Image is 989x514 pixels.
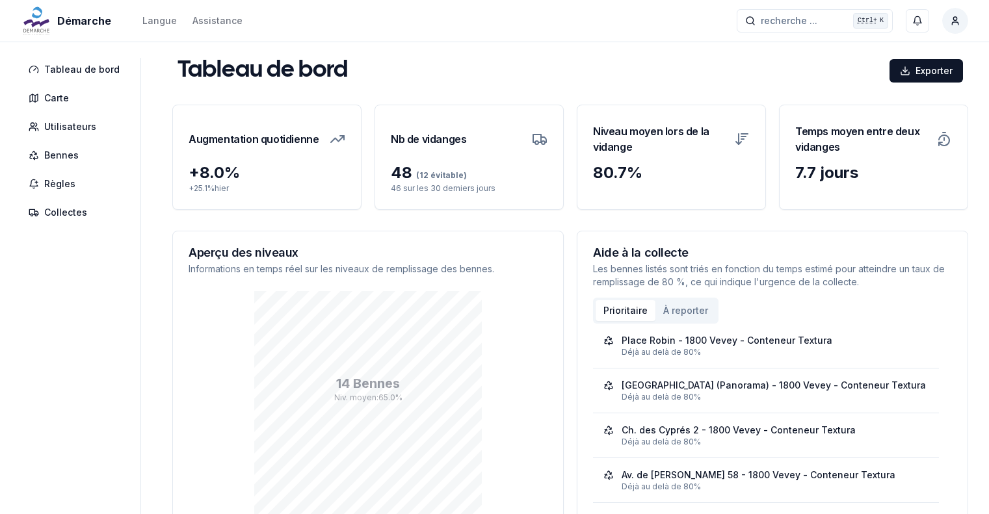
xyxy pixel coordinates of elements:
[795,121,929,157] h3: Temps moyen entre deux vidanges
[593,263,952,289] p: Les bennes listés sont triés en fonction du temps estimé pour atteindre un taux de remplissage de...
[44,206,87,219] span: Collectes
[603,424,929,447] a: Ch. des Cyprés 2 - 1800 Vevey - Conteneur TexturaDéjà au delà de 80%
[593,162,750,183] div: 80.7 %
[21,86,133,110] a: Carte
[622,334,832,347] div: Place Robin - 1800 Vevey - Conteneur Textura
[622,379,926,392] div: [GEOGRAPHIC_DATA] (Panorama) - 1800 Vevey - Conteneur Textura
[391,183,547,194] p: 46 sur les 30 derniers jours
[593,121,726,157] h3: Niveau moyen lors de la vidange
[44,92,69,105] span: Carte
[142,13,177,29] button: Langue
[622,347,929,357] div: Déjà au delà de 80%
[412,170,467,180] span: (12 évitable)
[44,63,120,76] span: Tableau de bord
[622,392,929,402] div: Déjà au delà de 80%
[21,172,133,196] a: Règles
[622,482,929,492] div: Déjà au delà de 80%
[21,5,52,36] img: Démarche Logo
[189,183,345,194] p: + 25.1 % hier
[44,149,79,162] span: Bennes
[391,121,466,157] h3: Nb de vidanges
[593,247,952,259] h3: Aide à la collecte
[795,162,952,183] div: 7.7 jours
[622,469,895,482] div: Av. de [PERSON_NAME] 58 - 1800 Vevey - Conteneur Textura
[603,334,929,357] a: Place Robin - 1800 Vevey - Conteneur TexturaDéjà au delà de 80%
[189,247,547,259] h3: Aperçu des niveaux
[391,162,547,183] div: 48
[178,58,348,84] h1: Tableau de bord
[21,115,133,138] a: Utilisateurs
[21,13,116,29] a: Démarche
[21,58,133,81] a: Tableau de bord
[655,300,716,321] button: À reporter
[57,13,111,29] span: Démarche
[622,424,856,437] div: Ch. des Cyprés 2 - 1800 Vevey - Conteneur Textura
[44,177,75,190] span: Règles
[21,144,133,167] a: Bennes
[44,120,96,133] span: Utilisateurs
[890,59,963,83] button: Exporter
[189,121,319,157] h3: Augmentation quotidienne
[192,13,243,29] a: Assistance
[622,437,929,447] div: Déjà au delà de 80%
[737,9,893,32] button: recherche ...Ctrl+K
[142,14,177,27] div: Langue
[189,263,547,276] p: Informations en temps réel sur les niveaux de remplissage des bennes.
[189,162,345,183] div: + 8.0 %
[596,300,655,321] button: Prioritaire
[603,379,929,402] a: [GEOGRAPHIC_DATA] (Panorama) - 1800 Vevey - Conteneur TexturaDéjà au delà de 80%
[761,14,817,27] span: recherche ...
[603,469,929,492] a: Av. de [PERSON_NAME] 58 - 1800 Vevey - Conteneur TexturaDéjà au delà de 80%
[21,201,133,224] a: Collectes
